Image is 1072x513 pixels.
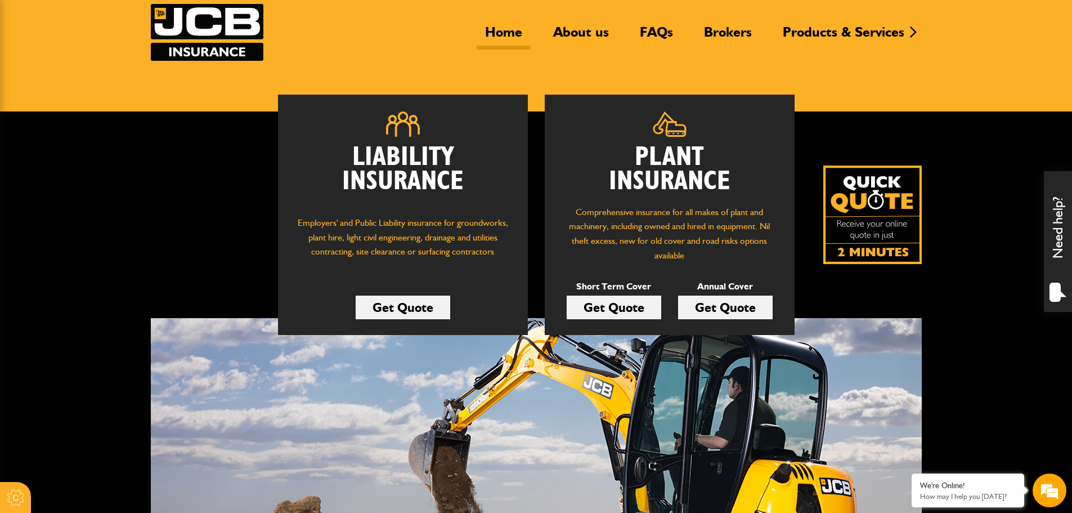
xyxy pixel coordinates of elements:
img: d_20077148190_company_1631870298795_20077148190 [19,63,47,78]
h2: Liability Insurance [295,145,511,205]
p: How may I help you today? [920,492,1016,501]
a: Home [477,24,531,50]
a: Products & Services [774,24,913,50]
div: Minimize live chat window [185,6,212,33]
p: Comprehensive insurance for all makes of plant and machinery, including owned and hired in equipm... [562,205,778,262]
a: Get Quote [678,296,773,319]
a: JCB Insurance Services [151,4,263,61]
div: Chat with us now [59,63,189,78]
p: Short Term Cover [567,279,661,294]
em: Start Chat [153,347,204,362]
h2: Plant Insurance [562,145,778,194]
a: Get Quote [356,296,450,319]
textarea: Type your message and hit 'Enter' [15,204,205,337]
input: Enter your phone number [15,171,205,195]
div: Need help? [1044,171,1072,312]
a: Brokers [696,24,760,50]
a: FAQs [631,24,681,50]
a: Get your insurance quote isn just 2-minutes [823,166,922,264]
div: We're Online! [920,481,1016,490]
input: Enter your last name [15,104,205,129]
a: Get Quote [567,296,661,319]
img: Quick Quote [823,166,922,264]
a: About us [545,24,617,50]
p: Annual Cover [678,279,773,294]
input: Enter your email address [15,137,205,162]
p: Employers' and Public Liability insurance for groundworks, plant hire, light civil engineering, d... [295,216,511,270]
img: JCB Insurance Services logo [151,4,263,61]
